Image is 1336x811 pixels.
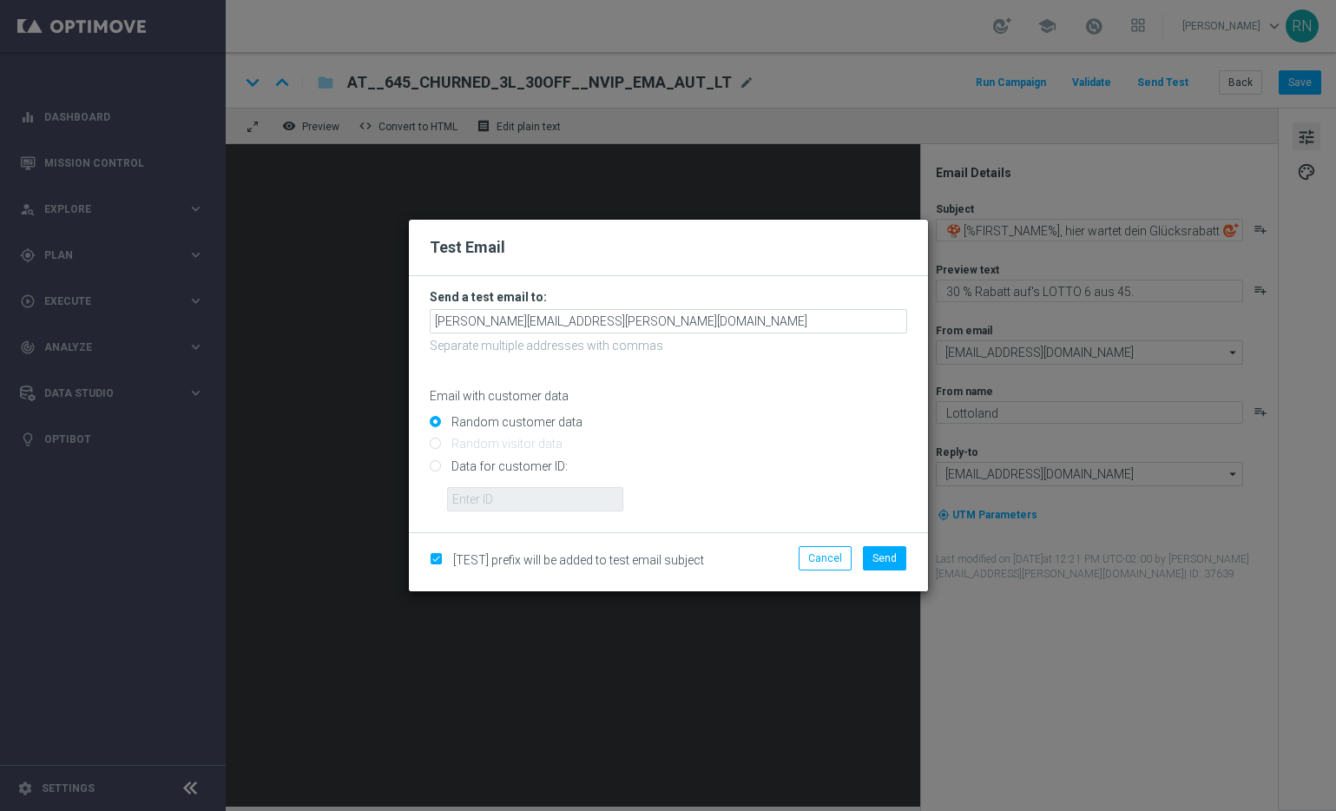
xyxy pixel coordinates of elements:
[430,388,907,404] p: Email with customer data
[872,552,897,564] span: Send
[453,553,704,567] span: [TEST] prefix will be added to test email subject
[447,487,623,511] input: Enter ID
[863,546,906,570] button: Send
[430,338,907,353] p: Separate multiple addresses with commas
[447,414,582,430] label: Random customer data
[430,289,907,305] h3: Send a test email to:
[799,546,852,570] button: Cancel
[430,237,907,258] h2: Test Email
